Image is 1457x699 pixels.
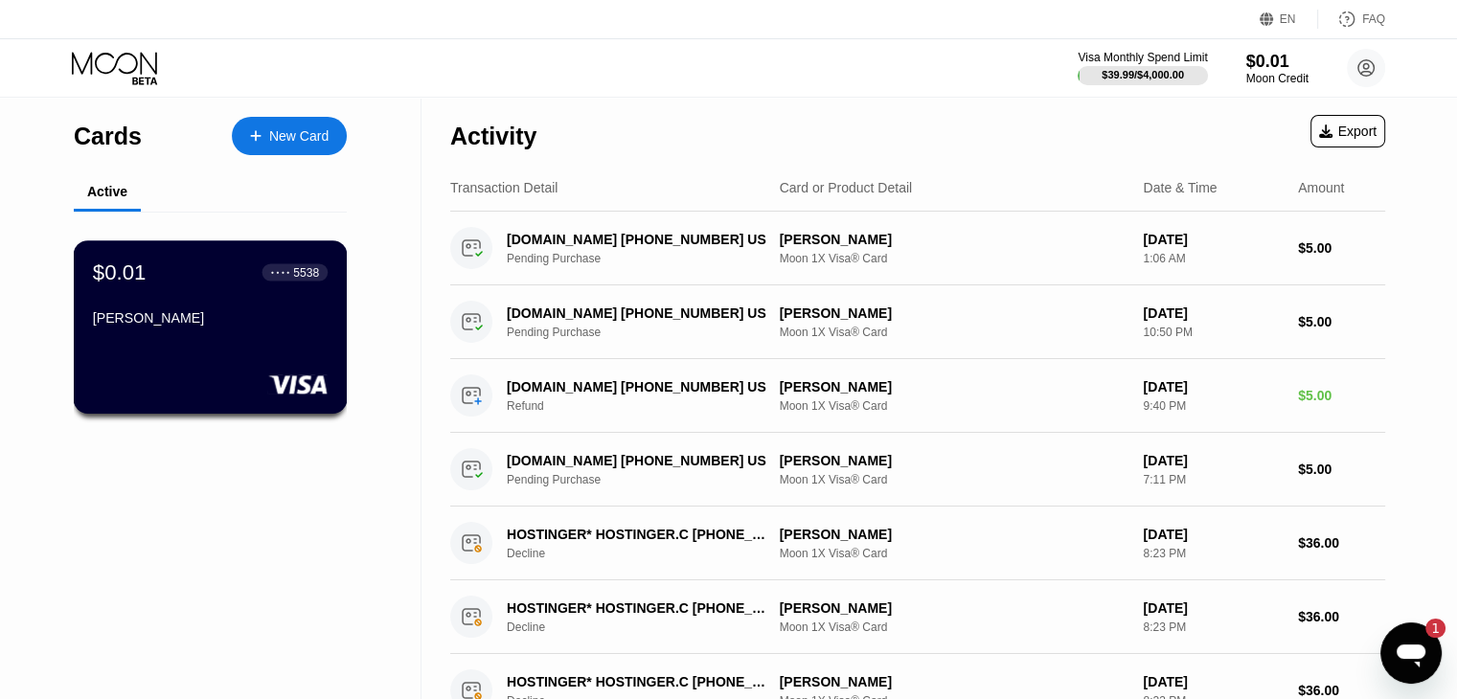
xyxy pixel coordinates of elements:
[780,252,1128,265] div: Moon 1X Visa® Card
[1143,453,1283,468] div: [DATE]
[93,259,147,284] div: $0.01
[780,453,1128,468] div: [PERSON_NAME]
[1143,620,1283,634] div: 8:23 PM
[1318,10,1385,29] div: FAQ
[1143,252,1283,265] div: 1:06 AM
[507,379,769,395] div: [DOMAIN_NAME] [PHONE_NUMBER] US
[232,117,347,155] div: New Card
[87,184,127,199] div: Active
[1143,527,1283,542] div: [DATE]
[1246,72,1309,85] div: Moon Credit
[780,180,913,195] div: Card or Product Detail
[507,527,769,542] div: HOSTINGER* HOSTINGER.C [PHONE_NUMBER] CY
[1143,326,1283,339] div: 10:50 PM
[1246,52,1309,72] div: $0.01
[1298,683,1385,698] div: $36.00
[780,473,1128,486] div: Moon 1X Visa® Card
[1298,535,1385,551] div: $36.00
[1143,674,1283,689] div: [DATE]
[1407,619,1446,638] iframe: Number of unread messages
[507,252,789,265] div: Pending Purchase
[507,305,769,321] div: [DOMAIN_NAME] [PHONE_NUMBER] US
[507,547,789,560] div: Decline
[1380,622,1442,684] iframe: Button to launch messaging window, 1 unread message
[450,180,558,195] div: Transaction Detail
[1143,600,1283,616] div: [DATE]
[507,232,769,247] div: [DOMAIN_NAME] [PHONE_NUMBER] US
[450,123,536,150] div: Activity
[293,265,319,279] div: 5538
[780,547,1128,560] div: Moon 1X Visa® Card
[74,123,142,150] div: Cards
[1102,69,1184,80] div: $39.99 / $4,000.00
[780,305,1128,321] div: [PERSON_NAME]
[780,379,1128,395] div: [PERSON_NAME]
[1298,180,1344,195] div: Amount
[1310,115,1385,147] div: Export
[780,527,1128,542] div: [PERSON_NAME]
[450,507,1385,580] div: HOSTINGER* HOSTINGER.C [PHONE_NUMBER] CYDecline[PERSON_NAME]Moon 1X Visa® Card[DATE]8:23 PM$36.00
[93,310,328,326] div: [PERSON_NAME]
[1362,12,1385,26] div: FAQ
[507,453,769,468] div: [DOMAIN_NAME] [PHONE_NUMBER] US
[780,399,1128,413] div: Moon 1X Visa® Card
[1078,51,1207,64] div: Visa Monthly Spend Limit
[507,399,789,413] div: Refund
[1280,12,1296,26] div: EN
[269,128,329,145] div: New Card
[1298,609,1385,624] div: $36.00
[450,433,1385,507] div: [DOMAIN_NAME] [PHONE_NUMBER] USPending Purchase[PERSON_NAME]Moon 1X Visa® Card[DATE]7:11 PM$5.00
[450,580,1385,654] div: HOSTINGER* HOSTINGER.C [PHONE_NUMBER] CYDecline[PERSON_NAME]Moon 1X Visa® Card[DATE]8:23 PM$36.00
[1078,51,1207,85] div: Visa Monthly Spend Limit$39.99/$4,000.00
[1298,314,1385,329] div: $5.00
[1143,232,1283,247] div: [DATE]
[1143,379,1283,395] div: [DATE]
[450,285,1385,359] div: [DOMAIN_NAME] [PHONE_NUMBER] USPending Purchase[PERSON_NAME]Moon 1X Visa® Card[DATE]10:50 PM$5.00
[780,600,1128,616] div: [PERSON_NAME]
[450,212,1385,285] div: [DOMAIN_NAME] [PHONE_NUMBER] USPending Purchase[PERSON_NAME]Moon 1X Visa® Card[DATE]1:06 AM$5.00
[75,241,346,413] div: $0.01● ● ● ●5538[PERSON_NAME]
[1260,10,1318,29] div: EN
[507,600,769,616] div: HOSTINGER* HOSTINGER.C [PHONE_NUMBER] CY
[780,232,1128,247] div: [PERSON_NAME]
[1298,388,1385,403] div: $5.00
[1143,399,1283,413] div: 9:40 PM
[450,359,1385,433] div: [DOMAIN_NAME] [PHONE_NUMBER] USRefund[PERSON_NAME]Moon 1X Visa® Card[DATE]9:40 PM$5.00
[1246,52,1309,85] div: $0.01Moon Credit
[507,620,789,634] div: Decline
[271,269,290,275] div: ● ● ● ●
[1143,305,1283,321] div: [DATE]
[1319,124,1377,139] div: Export
[780,674,1128,689] div: [PERSON_NAME]
[507,674,769,689] div: HOSTINGER* HOSTINGER.C [PHONE_NUMBER] CY
[507,326,789,339] div: Pending Purchase
[1143,180,1217,195] div: Date & Time
[507,473,789,486] div: Pending Purchase
[1143,547,1283,560] div: 8:23 PM
[780,620,1128,634] div: Moon 1X Visa® Card
[780,326,1128,339] div: Moon 1X Visa® Card
[1298,240,1385,256] div: $5.00
[1143,473,1283,486] div: 7:11 PM
[1298,462,1385,477] div: $5.00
